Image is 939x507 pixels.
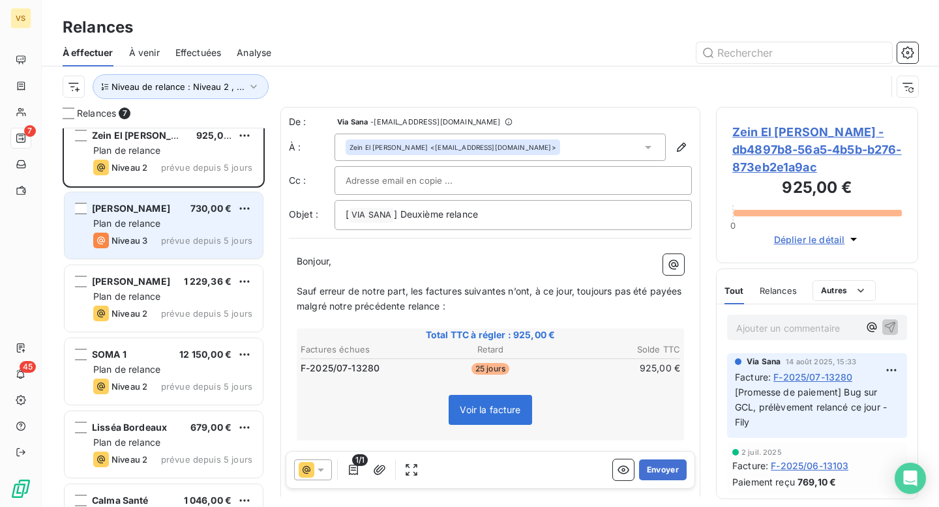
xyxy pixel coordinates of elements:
input: Rechercher [696,42,892,63]
div: VS [10,8,31,29]
button: Autres [812,280,876,301]
span: Facture : [732,459,768,472]
span: Total TTC à régler : 925,00 € [299,328,682,341]
span: À effectuer [63,46,113,59]
th: Factures échues [300,343,426,356]
h3: 925,00 € [732,176,902,202]
span: Bonjour, [297,255,331,267]
button: Niveau de relance : Niveau 2 , ... [93,74,269,99]
span: Paiement reçu [732,475,795,489]
span: Facture : [735,370,771,384]
span: Zein El [PERSON_NAME] [350,143,428,152]
div: Open Intercom Messenger [895,463,926,494]
button: Déplier le détail [770,232,865,247]
span: De : [289,115,335,128]
span: 7 [119,108,130,119]
span: 25 jours [471,363,509,375]
span: Relances [760,285,797,296]
button: Envoyer [639,459,687,480]
span: Zein El [PERSON_NAME] - db4897b8-56a5-4b5b-b276-873eb2e1a9ac [732,123,902,176]
span: Sauf erreur de notre part, les factures suivantes n’ont, à ce jour, toujours pas été payées malgr... [297,285,685,311]
span: À venir [129,46,160,59]
span: Analyse [237,46,271,59]
div: <[EMAIL_ADDRESS][DOMAIN_NAME]> [350,143,556,152]
span: 45 [20,361,36,373]
span: Via Sana [747,356,781,368]
th: Retard [427,343,553,356]
span: Via Sana [337,118,368,126]
span: [ [346,209,349,220]
label: À : [289,141,335,154]
span: 14 août 2025, 15:33 [786,358,856,366]
input: Adresse email en copie ... [346,171,486,190]
h3: Relances [63,16,133,39]
span: ] Deuxième relance [394,209,478,220]
span: Relances [77,107,116,120]
th: Solde TTC [555,343,681,356]
span: 0 [730,220,736,231]
img: Logo LeanPay [10,478,31,499]
span: Tout [724,285,744,296]
span: F-2025/07-13280 [773,370,852,384]
span: 1/1 [352,454,368,466]
span: F-2025/06-13103 [771,459,848,472]
span: VIA SANA [350,208,393,223]
label: Cc : [289,174,335,187]
span: - [EMAIL_ADDRESS][DOMAIN_NAME] [370,118,500,126]
div: grid [63,128,265,507]
span: Objet : [289,209,318,220]
span: Effectuées [175,46,222,59]
a: 7 [10,128,31,149]
td: 925,00 € [555,361,681,375]
span: 7 [24,125,36,137]
span: Niveau de relance : Niveau 2 , ... [112,81,245,92]
span: F-2025/07-13280 [301,362,380,375]
span: 2 juil. 2025 [741,448,782,456]
span: 769,10 € [797,475,836,489]
span: Déplier le détail [774,233,845,246]
span: [Promesse de paiement] Bug sur GCL, prélèvement relancé ce jour - Fily [735,386,889,427]
span: Voir la facture [460,404,520,415]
